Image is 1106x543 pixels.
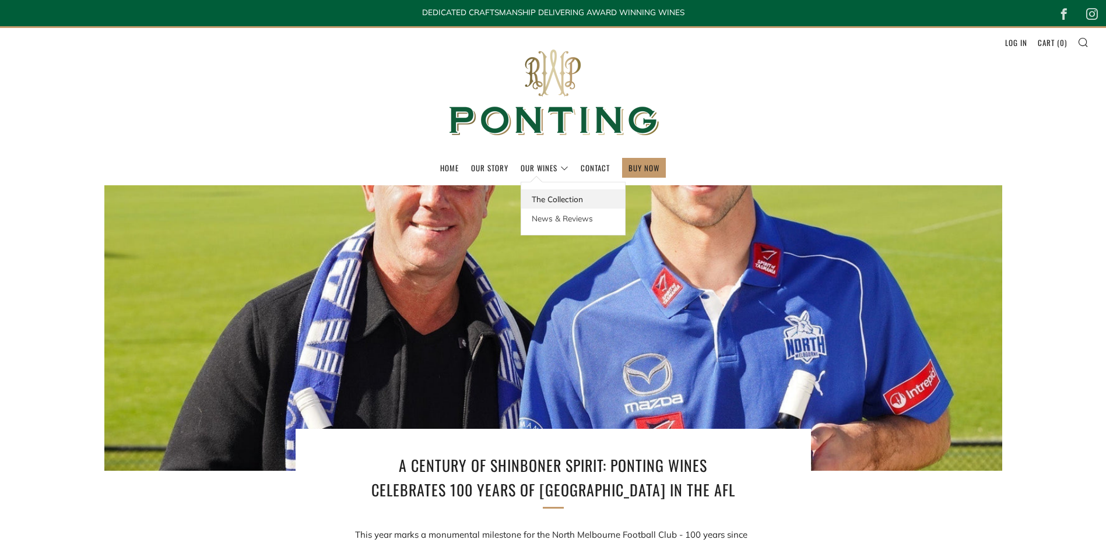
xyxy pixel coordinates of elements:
[1060,37,1065,48] span: 0
[437,28,670,158] img: Ponting Wines
[521,158,568,177] a: Our Wines
[1005,33,1027,52] a: Log in
[361,453,746,502] h1: A Century of Shinboner Spirit: Ponting Wines Celebrates 100 Years of [GEOGRAPHIC_DATA] in the AFL
[521,189,625,209] a: The Collection
[581,158,610,177] a: Contact
[629,158,659,177] a: BUY NOW
[471,158,508,177] a: Our Story
[440,158,459,177] a: Home
[521,209,625,228] a: News & Reviews
[1038,33,1067,52] a: Cart (0)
